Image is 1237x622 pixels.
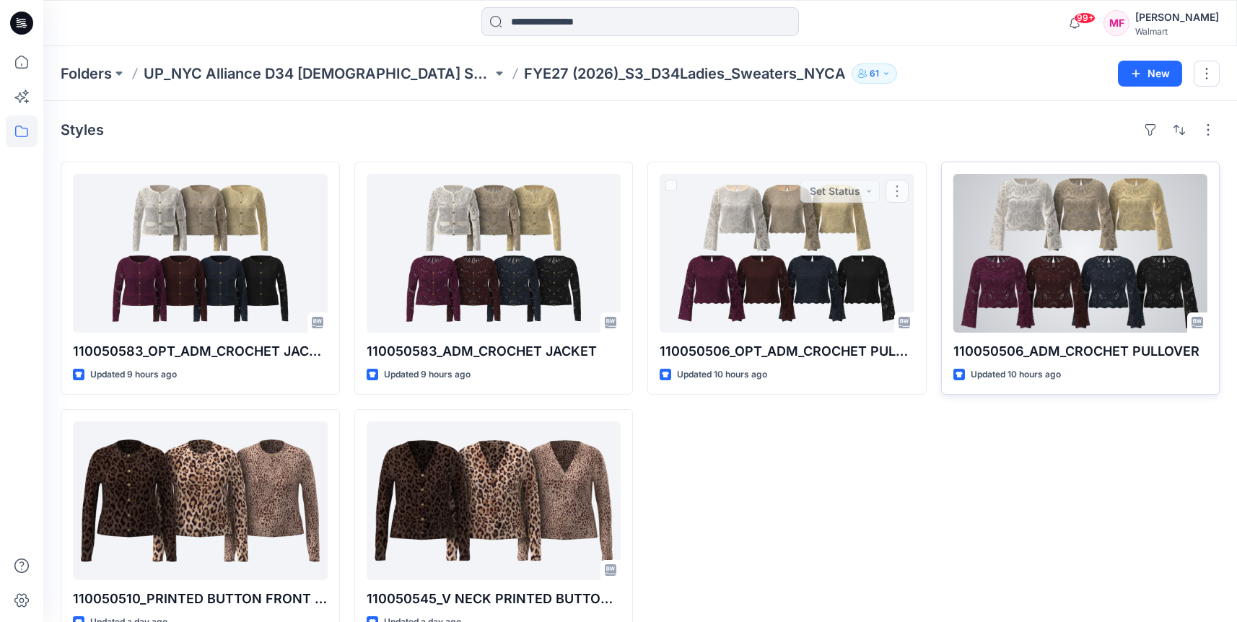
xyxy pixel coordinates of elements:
a: Folders [61,63,112,84]
a: 110050545_V NECK PRINTED BUTTON FRONT CARDIGAN [367,421,621,580]
a: UP_NYC Alliance D34 [DEMOGRAPHIC_DATA] Sweaters [144,63,492,84]
p: FYE27 (2026)_S3_D34Ladies_Sweaters_NYCA [524,63,846,84]
p: 110050506_ADM_CROCHET PULLOVER [953,341,1208,362]
p: Updated 9 hours ago [384,367,471,382]
p: 110050545_V NECK PRINTED BUTTON FRONT CARDIGAN [367,589,621,609]
div: [PERSON_NAME] [1135,9,1219,26]
p: Updated 9 hours ago [90,367,177,382]
p: Updated 10 hours ago [677,367,767,382]
a: 110050583_ADM_CROCHET JACKET [367,174,621,333]
p: Updated 10 hours ago [971,367,1061,382]
p: 110050506_OPT_ADM_CROCHET PULLOVER [660,341,914,362]
p: 61 [870,66,879,82]
h4: Styles [61,121,104,139]
div: MF [1103,10,1129,36]
span: 99+ [1074,12,1096,24]
a: 110050583_OPT_ADM_CROCHET JACKET [73,174,328,333]
div: Walmart [1135,26,1219,37]
a: 110050510_PRINTED BUTTON FRONT CARDIGAN [73,421,328,580]
button: 61 [852,63,897,84]
button: New [1118,61,1182,87]
p: 110050510_PRINTED BUTTON FRONT CARDIGAN [73,589,328,609]
a: 110050506_OPT_ADM_CROCHET PULLOVER [660,174,914,333]
p: 110050583_OPT_ADM_CROCHET JACKET [73,341,328,362]
a: 110050506_ADM_CROCHET PULLOVER [953,174,1208,333]
p: 110050583_ADM_CROCHET JACKET [367,341,621,362]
